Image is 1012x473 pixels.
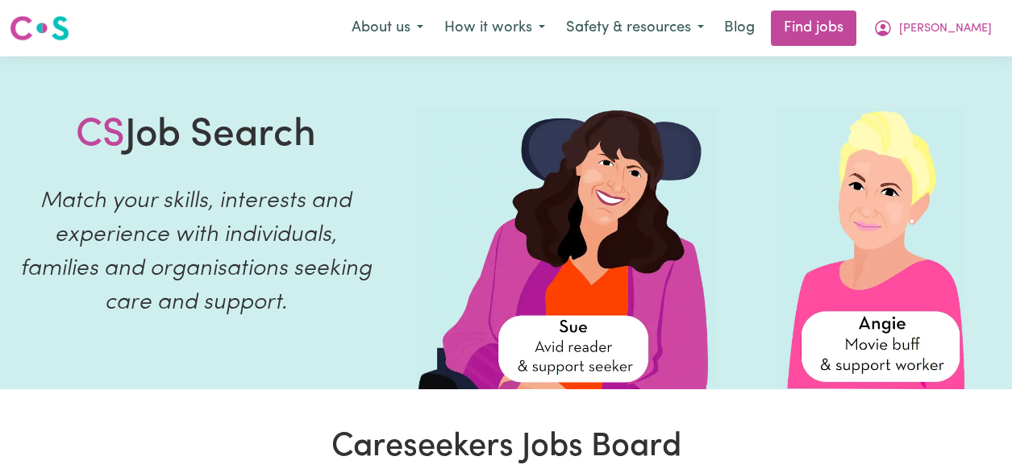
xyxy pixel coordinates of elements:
button: How it works [434,11,556,45]
h1: Job Search [76,113,316,160]
img: Careseekers logo [10,14,69,43]
a: Careseekers logo [10,10,69,47]
a: Blog [714,10,764,46]
button: Safety & resources [556,11,714,45]
p: Match your skills, interests and experience with individuals, families and organisations seeking ... [19,185,372,320]
a: Find jobs [771,10,856,46]
button: About us [341,11,434,45]
span: CS [76,116,125,155]
button: My Account [863,11,1002,45]
span: [PERSON_NAME] [899,20,992,38]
